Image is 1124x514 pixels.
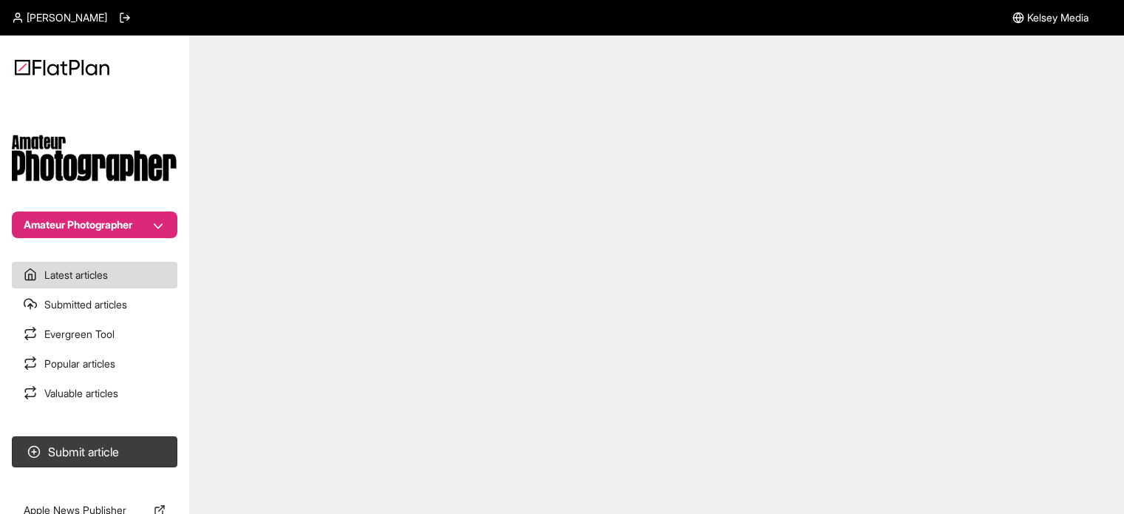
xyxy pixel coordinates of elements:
[12,262,177,288] a: Latest articles
[12,212,177,238] button: Amateur Photographer
[15,59,109,75] img: Logo
[27,10,107,25] span: [PERSON_NAME]
[12,351,177,377] a: Popular articles
[12,321,177,348] a: Evergreen Tool
[12,10,107,25] a: [PERSON_NAME]
[1027,10,1089,25] span: Kelsey Media
[12,291,177,318] a: Submitted articles
[12,380,177,407] a: Valuable articles
[12,436,177,467] button: Submit article
[12,135,177,182] img: Publication Logo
